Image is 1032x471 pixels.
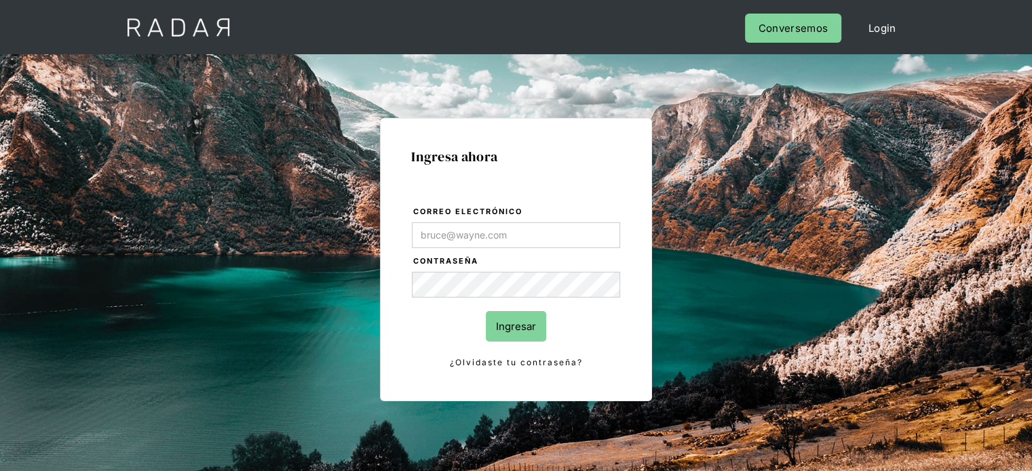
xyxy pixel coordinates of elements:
input: bruce@wayne.com [412,222,620,248]
input: Ingresar [486,311,546,342]
form: Login Form [411,205,621,370]
h1: Ingresa ahora [411,149,621,164]
a: Conversemos [745,14,841,43]
a: ¿Olvidaste tu contraseña? [412,355,620,370]
label: Correo electrónico [413,205,620,219]
label: Contraseña [413,255,620,268]
a: Login [855,14,910,43]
